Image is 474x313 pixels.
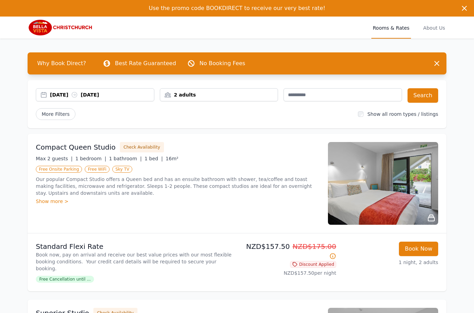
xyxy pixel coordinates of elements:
h3: Compact Queen Studio [36,142,116,152]
div: Show more > [36,198,320,205]
label: Show all room types / listings [368,111,438,117]
button: Search [408,88,438,103]
a: Rooms & Rates [371,17,411,39]
p: No Booking Fees [199,59,245,68]
span: Sky TV [112,166,133,173]
span: 16m² [166,156,178,161]
span: Free WiFi [85,166,110,173]
span: Why Book Direct? [32,57,92,70]
span: More Filters [36,108,75,120]
p: Our popular Compact Studio offers a Queen bed and has an ensuite bathroom with shower, tea/coffee... [36,176,320,196]
p: 1 night, 2 adults [342,259,438,266]
button: Check Availability [120,142,164,152]
span: Max 2 guests | [36,156,73,161]
div: [DATE] [DATE] [50,91,154,98]
span: Use the promo code BOOKDIRECT to receive our very best rate! [149,5,326,11]
p: NZD$157.50 [240,242,336,261]
p: NZD$157.50 per night [240,270,336,276]
p: Best Rate Guaranteed [115,59,176,68]
p: Standard Flexi Rate [36,242,234,251]
span: Discount Applied [290,261,336,268]
span: 1 bedroom | [75,156,106,161]
img: Bella Vista Christchurch [28,19,94,36]
button: Book Now [399,242,438,256]
span: 1 bed | [144,156,163,161]
div: 2 adults [160,91,278,98]
span: 1 bathroom | [109,156,142,161]
p: Book now, pay on arrival and receive our best value prices with our most flexible booking conditi... [36,251,234,272]
a: About Us [422,17,446,39]
span: Free Cancellation until ... [36,276,94,283]
span: Free Onsite Parking [36,166,82,173]
span: NZD$175.00 [292,242,336,251]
